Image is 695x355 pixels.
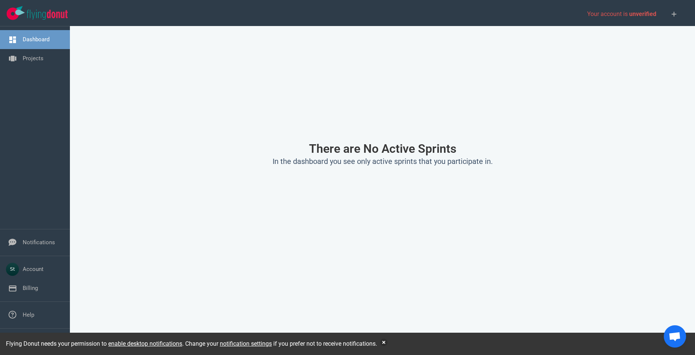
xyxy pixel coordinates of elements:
[220,340,272,347] a: notification settings
[6,340,182,347] span: Flying Donut needs your permission to
[23,266,44,272] a: Account
[23,285,38,291] a: Billing
[133,142,633,155] h1: There are No Active Sprints
[23,239,55,246] a: Notifications
[23,36,49,43] a: Dashboard
[23,55,44,62] a: Projects
[27,10,68,20] img: Flying Donut text logo
[23,312,34,318] a: Help
[182,340,377,347] span: . Change your if you prefer not to receive notifications.
[629,10,656,17] span: unverified
[587,10,656,17] span: Your account is
[664,325,686,348] a: Open chat
[133,157,633,166] h2: In the dashboard you see only active sprints that you participate in.
[108,340,182,347] a: enable desktop notifications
